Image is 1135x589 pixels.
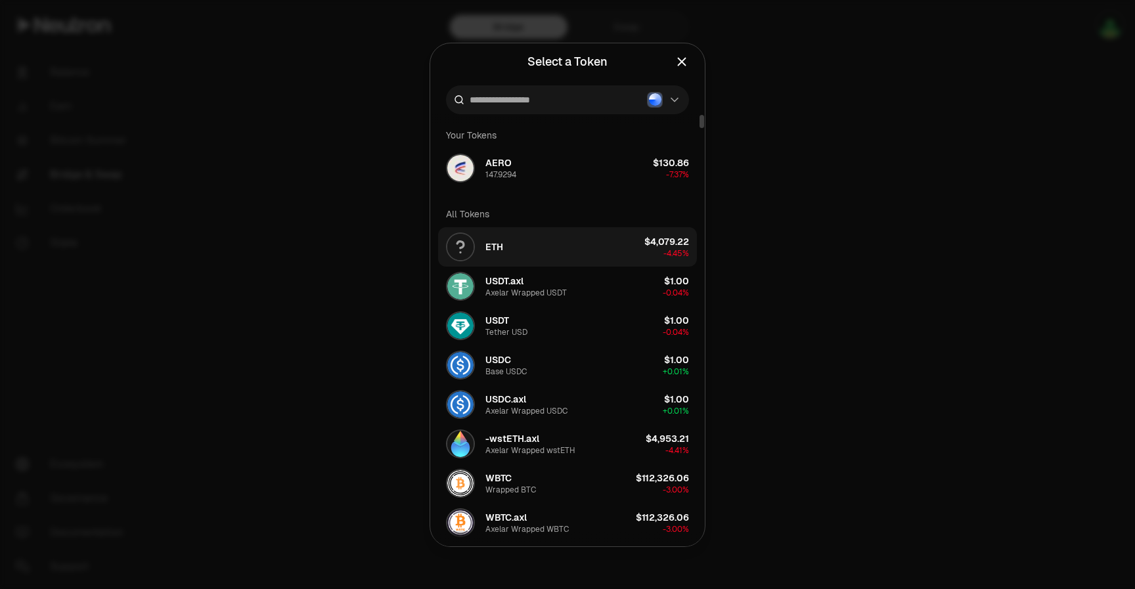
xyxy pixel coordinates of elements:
[663,248,689,259] span: -4.45%
[527,53,608,71] div: Select a Token
[447,431,474,457] img: -wstETH.axl Logo
[438,503,697,542] button: WBTC.axl LogoWBTC.axlAxelar Wrapped WBTC$112,326.06-3.00%
[663,366,689,377] span: + 0.01%
[663,288,689,298] span: -0.04%
[485,327,527,338] div: Tether USD
[485,406,567,416] div: Axelar Wrapped USDC
[485,288,567,298] div: Axelar Wrapped USDT
[647,92,681,108] button: Base LogoBase Logo
[664,353,689,366] div: $1.00
[447,470,474,496] img: WBTC Logo
[485,169,516,180] div: 147.9294
[636,511,689,524] div: $112,326.06
[438,464,697,503] button: WBTC LogoWBTCWrapped BTC$112,326.06-3.00%
[485,432,539,445] span: -wstETH.axl
[663,485,689,495] span: -3.00%
[485,353,511,366] span: USDC
[485,511,527,524] span: WBTC.axl
[438,227,697,267] button: ETH LogoETH$4,079.22-4.45%
[664,393,689,406] div: $1.00
[485,240,503,253] span: ETH
[438,122,697,148] div: Your Tokens
[485,314,509,327] span: USDT
[485,485,536,495] div: Wrapped BTC
[664,314,689,327] div: $1.00
[663,327,689,338] span: -0.04%
[438,267,697,306] button: USDT.axl LogoUSDT.axlAxelar Wrapped USDT$1.00-0.04%
[665,445,689,456] span: -4.41%
[438,148,697,188] button: AERO LogoAERO147.9294$130.86-7.37%
[438,201,697,227] div: All Tokens
[485,393,526,406] span: USDC.axl
[653,156,689,169] div: $130.86
[485,156,512,169] span: AERO
[663,524,689,534] span: -3.00%
[649,93,661,106] img: Base Logo
[485,445,575,456] div: Axelar Wrapped wstETH
[663,406,689,416] span: + 0.01%
[485,524,569,534] div: Axelar Wrapped WBTC
[438,345,697,385] button: USDC LogoUSDCBase USDC$1.00+0.01%
[485,366,527,377] div: Base USDC
[485,274,523,288] span: USDT.axl
[485,471,512,485] span: WBTC
[438,306,697,345] button: USDT LogoUSDTTether USD$1.00-0.04%
[438,385,697,424] button: USDC.axl LogoUSDC.axlAxelar Wrapped USDC$1.00+0.01%
[447,313,474,339] img: USDT Logo
[447,352,474,378] img: USDC Logo
[447,155,474,181] img: AERO Logo
[644,235,689,248] div: $4,079.22
[664,274,689,288] div: $1.00
[666,169,689,180] span: -7.37%
[447,510,474,536] img: WBTC.axl Logo
[675,53,689,71] button: Close
[447,391,474,418] img: USDC.axl Logo
[646,432,689,445] div: $4,953.21
[438,424,697,464] button: -wstETH.axl Logo-wstETH.axlAxelar Wrapped wstETH$4,953.21-4.41%
[447,273,474,299] img: USDT.axl Logo
[636,471,689,485] div: $112,326.06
